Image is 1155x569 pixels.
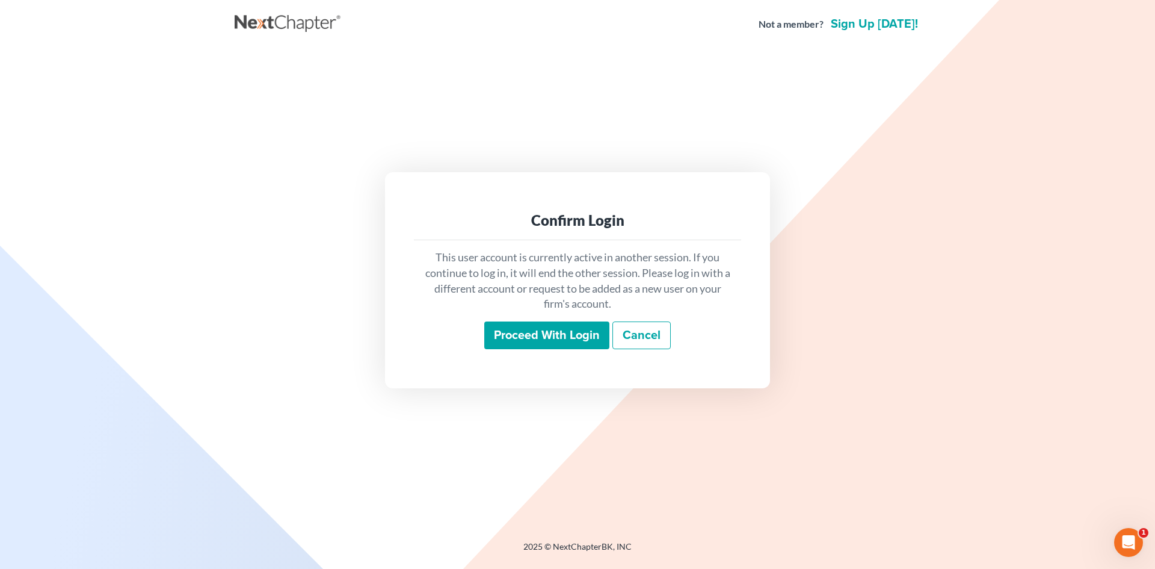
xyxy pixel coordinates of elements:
iframe: Intercom live chat [1114,528,1143,557]
p: This user account is currently active in another session. If you continue to log in, it will end ... [423,250,731,312]
span: 1 [1139,528,1148,538]
div: 2025 © NextChapterBK, INC [235,541,920,562]
a: Sign up [DATE]! [828,18,920,30]
strong: Not a member? [759,17,824,31]
a: Cancel [612,322,671,349]
div: Confirm Login [423,211,731,230]
input: Proceed with login [484,322,609,349]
